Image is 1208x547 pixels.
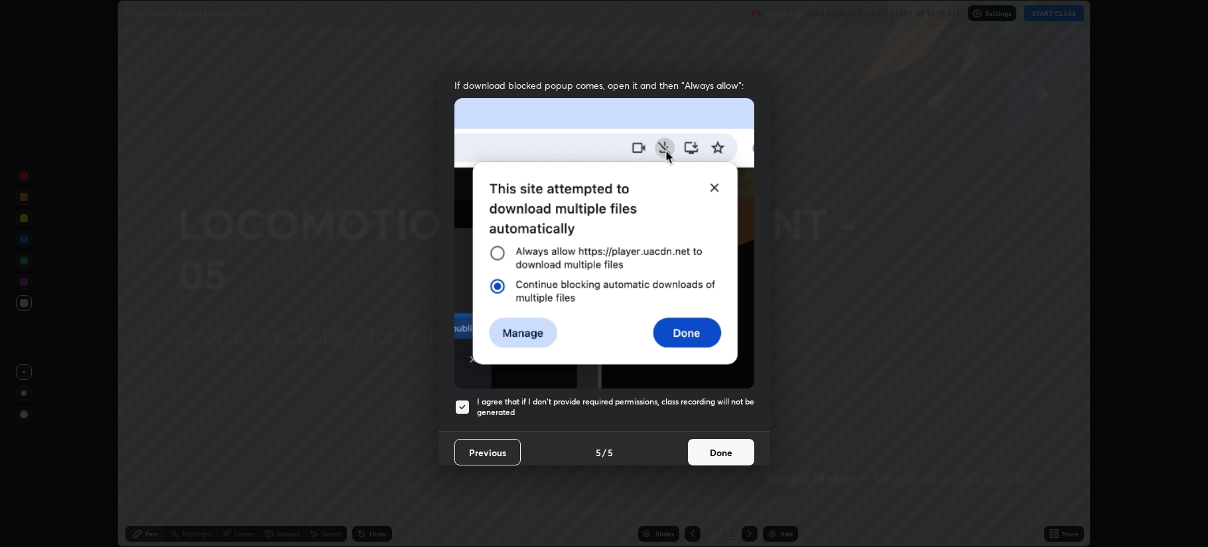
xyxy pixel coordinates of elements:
h4: 5 [596,446,601,459]
h4: / [602,446,606,459]
h5: I agree that if I don't provide required permissions, class recording will not be generated [477,396,754,417]
h4: 5 [608,446,613,459]
button: Previous [454,439,521,465]
img: downloads-permission-blocked.gif [454,98,754,388]
button: Done [688,439,754,465]
span: If download blocked popup comes, open it and then "Always allow": [454,79,754,91]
